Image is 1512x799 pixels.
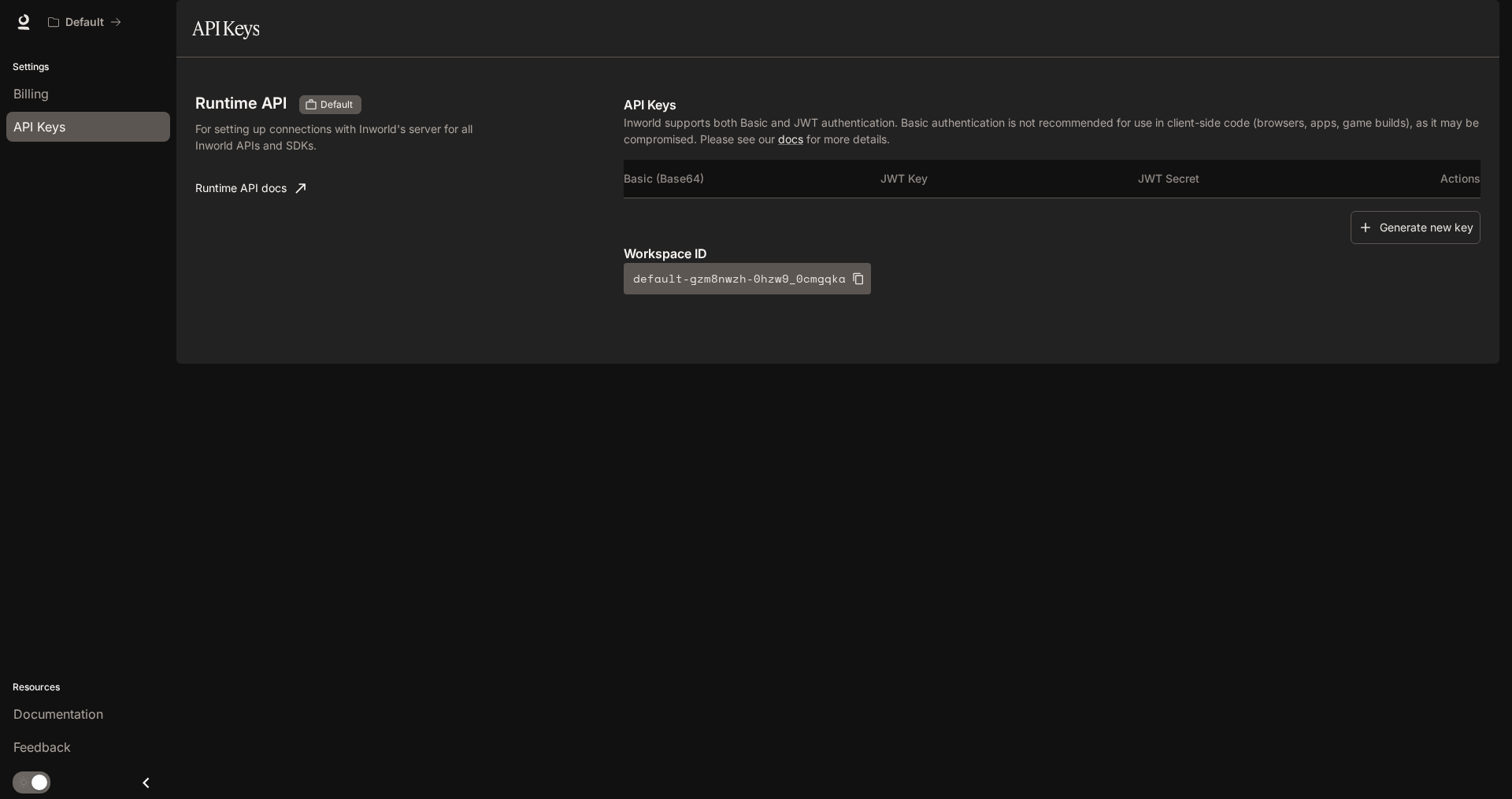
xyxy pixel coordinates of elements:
[624,95,1480,114] p: API Keys
[195,120,507,154] p: For setting up connections with Inworld's server for all Inworld APIs and SDKs.
[1351,211,1480,245] button: Generate new key
[1395,160,1480,198] th: Actions
[624,160,880,198] th: Basic (Base64)
[195,95,287,111] h3: Runtime API
[624,263,871,294] button: default-gzm8nwzh-0hzw9_0cmgqka
[189,172,312,204] a: Runtime API docs
[314,98,359,112] span: Default
[192,13,259,44] h1: API Keys
[41,6,128,38] button: All workspaces
[880,160,1137,198] th: JWT Key
[1138,160,1395,198] th: JWT Secret
[65,16,104,29] p: Default
[624,114,1480,147] p: Inworld supports both Basic and JWT authentication. Basic authentication is not recommended for u...
[624,244,1480,263] p: Workspace ID
[299,95,361,114] div: These keys will apply to your current workspace only
[778,132,803,146] a: docs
